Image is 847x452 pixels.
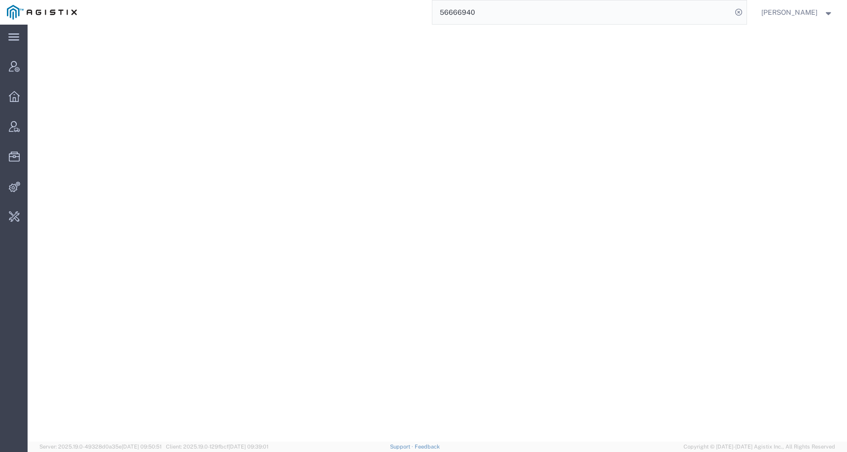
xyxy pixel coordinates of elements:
span: Copyright © [DATE]-[DATE] Agistix Inc., All Rights Reserved [684,443,835,451]
img: logo [7,5,77,20]
span: [DATE] 09:50:51 [122,444,162,450]
input: Search for shipment number, reference number [432,0,732,24]
button: [PERSON_NAME] [761,6,834,18]
span: Server: 2025.19.0-49328d0a35e [39,444,162,450]
a: Feedback [415,444,440,450]
iframe: FS Legacy Container [28,25,847,442]
span: Kate Petrenko [761,7,817,18]
a: Support [390,444,415,450]
span: [DATE] 09:39:01 [228,444,268,450]
span: Client: 2025.19.0-129fbcf [166,444,268,450]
